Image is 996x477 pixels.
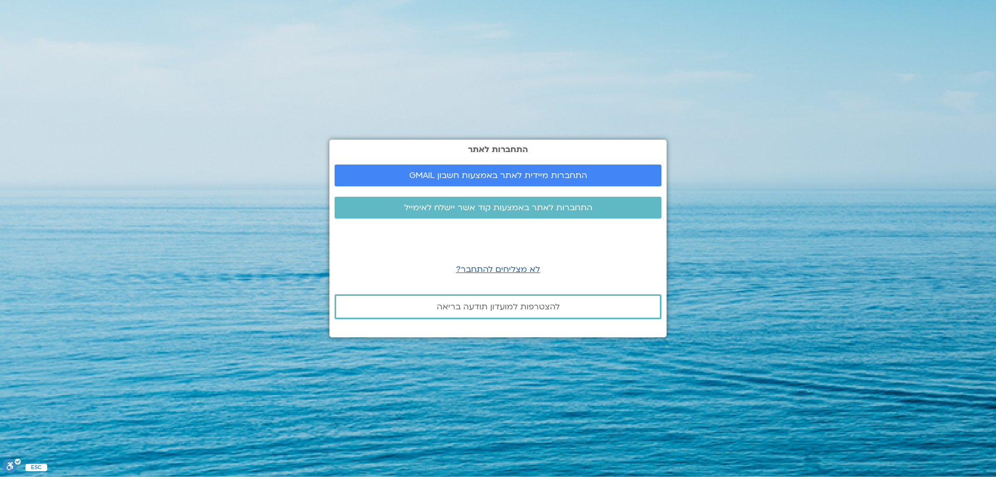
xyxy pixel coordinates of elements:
a: לא מצליחים להתחבר? [456,264,540,275]
a: התחברות מיידית לאתר באמצעות חשבון GMAIL [335,165,661,186]
a: להצטרפות למועדון תודעה בריאה [335,294,661,319]
h2: התחברות לאתר [335,145,661,154]
span: התחברות מיידית לאתר באמצעות חשבון GMAIL [409,171,587,180]
a: התחברות לאתר באמצעות קוד אשר יישלח לאימייל [335,197,661,219]
span: התחברות לאתר באמצעות קוד אשר יישלח לאימייל [404,203,592,212]
span: להצטרפות למועדון תודעה בריאה [437,302,560,311]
